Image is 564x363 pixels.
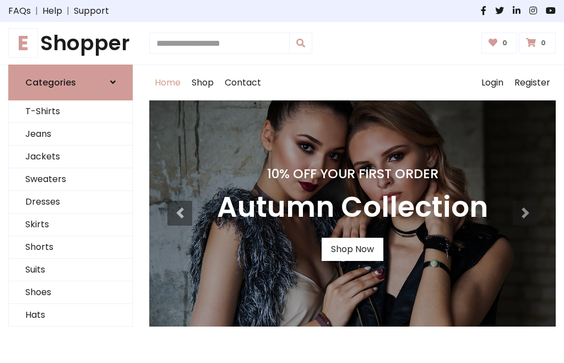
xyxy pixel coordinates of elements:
a: Home [149,65,186,100]
a: Categories [8,65,133,100]
a: Hats [9,304,132,327]
a: EShopper [8,31,133,56]
h6: Categories [25,77,76,88]
h1: Shopper [8,31,133,56]
a: Shorts [9,236,132,259]
span: 0 [538,38,549,48]
span: 0 [500,38,510,48]
a: T-Shirts [9,100,132,123]
h4: 10% Off Your First Order [217,166,488,181]
a: Jackets [9,146,132,168]
a: Sweaters [9,168,132,191]
a: Shop [186,65,219,100]
a: 0 [481,33,517,54]
a: Skirts [9,213,132,236]
a: 0 [519,33,556,54]
span: | [31,4,42,18]
span: | [62,4,74,18]
a: Contact [219,65,267,100]
a: Shop Now [322,238,383,261]
a: Support [74,4,109,18]
a: Login [476,65,509,100]
a: Jeans [9,123,132,146]
span: E [8,28,38,58]
a: Help [42,4,62,18]
a: Suits [9,259,132,281]
a: FAQs [8,4,31,18]
a: Register [509,65,556,100]
h3: Autumn Collection [217,190,488,225]
a: Dresses [9,191,132,213]
a: Shoes [9,281,132,304]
